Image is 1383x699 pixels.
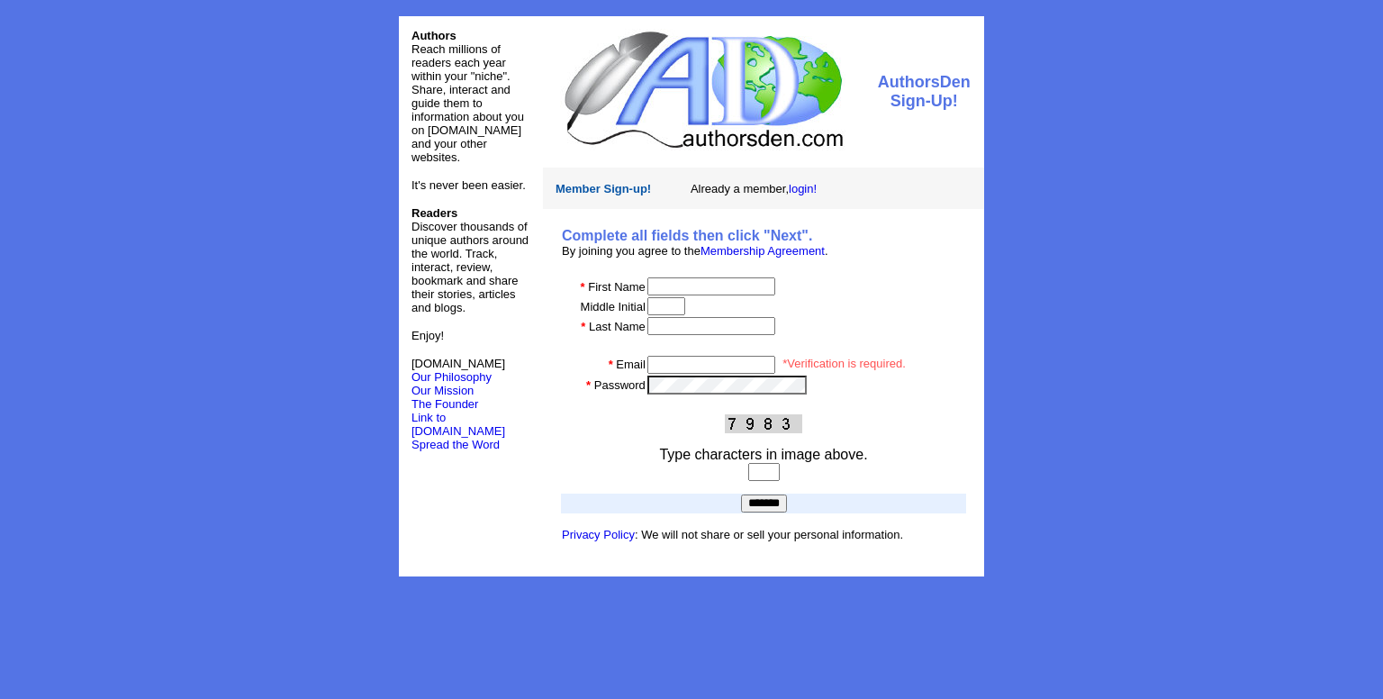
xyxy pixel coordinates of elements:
font: AuthorsDen Sign-Up! [878,73,971,110]
font: Enjoy! [411,329,444,342]
a: The Founder [411,397,478,411]
font: : We will not share or sell your personal information. [562,528,903,541]
font: Member Sign-up! [556,182,651,195]
font: Password [594,378,646,392]
font: [DOMAIN_NAME] [411,357,505,384]
img: logo.jpg [560,29,845,150]
a: Our Philosophy [411,370,492,384]
font: Reach millions of readers each year within your "niche". Share, interact and guide them to inform... [411,42,524,164]
b: Complete all fields then click "Next". [562,228,812,243]
font: It's never been easier. [411,178,526,192]
font: Spread the Word [411,438,500,451]
a: login! [789,182,817,195]
font: Discover thousands of unique authors around the world. Track, interact, review, bookmark and shar... [411,206,529,314]
img: This Is CAPTCHA Image [725,414,802,433]
a: Privacy Policy [562,528,635,541]
font: *Verification is required. [782,357,906,370]
font: Already a member, [691,182,817,195]
font: First Name [588,280,646,294]
font: Authors [411,29,456,42]
font: Middle Initial [581,300,646,313]
a: Membership Agreement [701,244,825,258]
a: Spread the Word [411,436,500,451]
a: Our Mission [411,384,474,397]
b: Readers [411,206,457,220]
font: Email [616,358,646,371]
font: Last Name [589,320,646,333]
font: By joining you agree to the . [562,244,828,258]
font: Type characters in image above. [659,447,867,462]
a: Link to [DOMAIN_NAME] [411,411,505,438]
